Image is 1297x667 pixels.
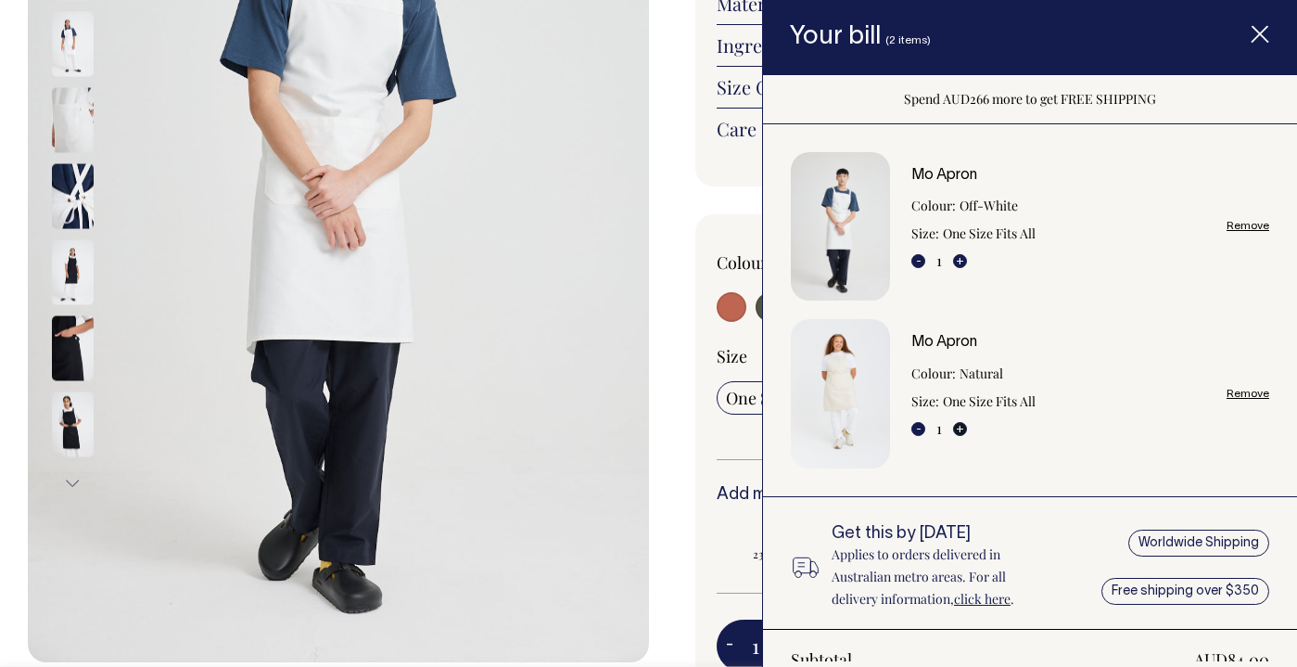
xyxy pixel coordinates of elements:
p: Applies to orders delivered in Australian metro areas. For all delivery information, . [832,544,1051,610]
span: 23 more to apply [726,546,863,561]
img: Mo Apron [791,319,890,468]
img: off-white [52,11,94,76]
button: + [953,254,967,268]
span: (2 items) [885,35,931,45]
a: Remove [1227,220,1269,232]
span: 5% OFF [726,524,863,546]
span: One Size Fits All [726,387,844,409]
img: black [52,391,94,456]
a: Mo Apron [911,336,977,349]
span: Spend AUD266 more to get FREE SHIPPING [904,90,1156,108]
a: Ingredients [717,34,1212,57]
img: Mo Apron [52,239,94,304]
a: click here [954,590,1011,608]
h6: Add more of this item or any of our other to save [717,486,1212,505]
div: Size [717,345,1212,367]
img: Mo Apron [791,152,890,301]
img: black [52,315,94,380]
input: 5% OFF 23 more to apply [717,519,872,567]
button: - [717,628,743,665]
a: Care Guide [717,118,1212,140]
h6: Get this by [DATE] [832,525,1051,544]
dd: One Size Fits All [943,223,1036,245]
button: + [953,422,967,436]
button: - [911,422,925,436]
dt: Colour: [911,363,956,385]
div: Colour [717,251,914,274]
dt: Size: [911,391,939,413]
dt: Size: [911,223,939,245]
img: off-white [52,163,94,228]
input: One Size Fits All [717,381,853,415]
dd: One Size Fits All [943,391,1036,413]
button: Next [58,462,86,504]
dd: Natural [960,363,1003,385]
img: off-white [52,87,94,152]
a: Size Guide [717,76,1212,98]
dd: Off-White [960,195,1018,217]
button: - [911,254,925,268]
dt: Colour: [911,195,956,217]
a: Mo Apron [911,169,977,182]
a: Remove [1227,388,1269,400]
